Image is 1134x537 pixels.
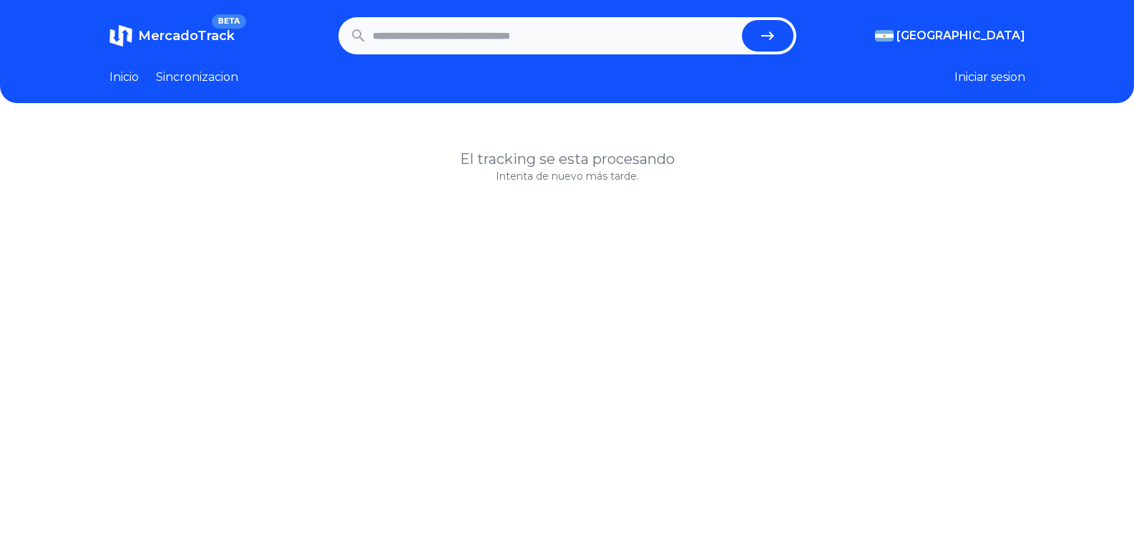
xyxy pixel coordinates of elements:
img: MercadoTrack [109,24,132,47]
a: Sincronizacion [156,69,238,86]
p: Intenta de nuevo más tarde. [109,169,1025,183]
button: [GEOGRAPHIC_DATA] [875,27,1025,44]
h1: El tracking se esta procesando [109,149,1025,169]
a: Inicio [109,69,139,86]
span: BETA [212,14,245,29]
span: MercadoTrack [138,28,235,44]
a: MercadoTrackBETA [109,24,235,47]
button: Iniciar sesion [954,69,1025,86]
img: Argentina [875,30,894,42]
span: [GEOGRAPHIC_DATA] [896,27,1025,44]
